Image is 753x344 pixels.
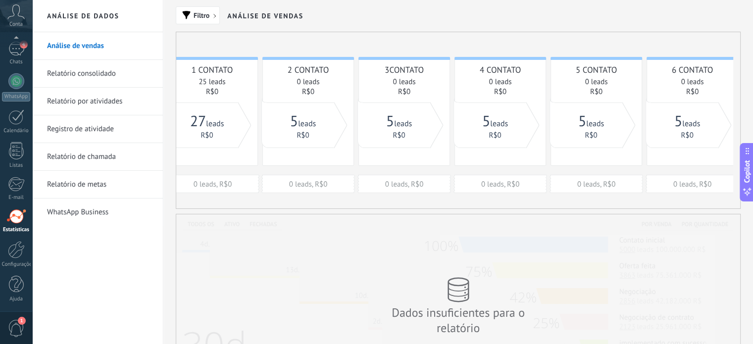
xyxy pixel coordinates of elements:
a: Relatório por atividades [47,88,153,115]
span: 5 [674,111,682,131]
div: 0 leads, R$0 [454,180,546,189]
div: Ajuda [2,296,31,302]
a: R$0 [393,131,405,140]
li: Registro de atividade [32,115,163,143]
a: R$0 [686,87,699,97]
div: 0 leads, R$0 [167,180,258,189]
span: 5 [290,111,298,131]
a: 27leads [190,119,224,129]
span: 1 [18,317,26,325]
a: WhatsApp Business [47,198,153,226]
a: Relatório de chamada [47,143,153,171]
div: Estatísticas [2,227,31,233]
a: R$0 [398,87,410,97]
li: WhatsApp Business [32,198,163,226]
div: 2 CONTATO [268,64,349,75]
a: 5leads [482,119,508,129]
div: E-mail [2,195,31,201]
a: Relatório de metas [47,171,153,198]
li: Relatório de metas [32,171,163,198]
div: Configurações [2,261,31,268]
div: 5 CONTATO [556,64,637,75]
a: R$0 [681,131,693,140]
a: Relatório consolidado [47,60,153,88]
div: Calendário [2,128,31,134]
div: Chats [2,59,31,65]
a: Registro de atividade [47,115,153,143]
a: 0 leads [297,77,319,87]
a: 0 leads [393,77,415,87]
a: 0 leads [681,77,703,87]
span: Copilot [742,160,752,183]
a: 0 leads [489,77,511,87]
a: 25 leads [199,77,225,87]
div: 1 CONTATO [172,64,252,75]
div: 0 leads, R$0 [358,180,450,189]
a: R$0 [494,87,506,97]
a: R$0 [585,131,597,140]
li: Análise de vendas [32,32,163,60]
div: 3CONTATO [364,64,445,75]
a: R$0 [297,131,309,140]
a: 5leads [578,119,604,129]
div: 0 leads, R$0 [262,180,354,189]
a: R$0 [302,87,314,97]
a: R$0 [201,131,213,140]
a: 5leads [290,119,316,129]
div: WhatsApp [2,92,30,101]
a: R$0 [590,87,602,97]
span: Filtro [194,12,209,19]
a: 5leads [674,119,700,129]
a: R$0 [489,131,501,140]
li: Relatório consolidado [32,60,163,88]
li: Relatório por atividades [32,88,163,115]
a: R$0 [206,87,218,97]
span: 5 [386,111,394,131]
div: Listas [2,162,31,169]
button: Filtro [176,6,220,24]
li: Relatório de chamada [32,143,163,171]
span: Conta [9,21,23,28]
span: 27 [190,111,206,131]
a: Análise de vendas [47,32,153,60]
div: 4 CONTATO [460,64,541,75]
span: 5 [482,111,490,131]
div: Dados insuficientes para o relatório [369,305,548,336]
span: 5 [578,111,586,131]
div: 6 CONTATO [652,64,733,75]
a: 0 leads [585,77,607,87]
a: 5leads [386,119,412,129]
div: 0 leads, R$0 [647,180,738,189]
div: 0 leads, R$0 [551,180,642,189]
